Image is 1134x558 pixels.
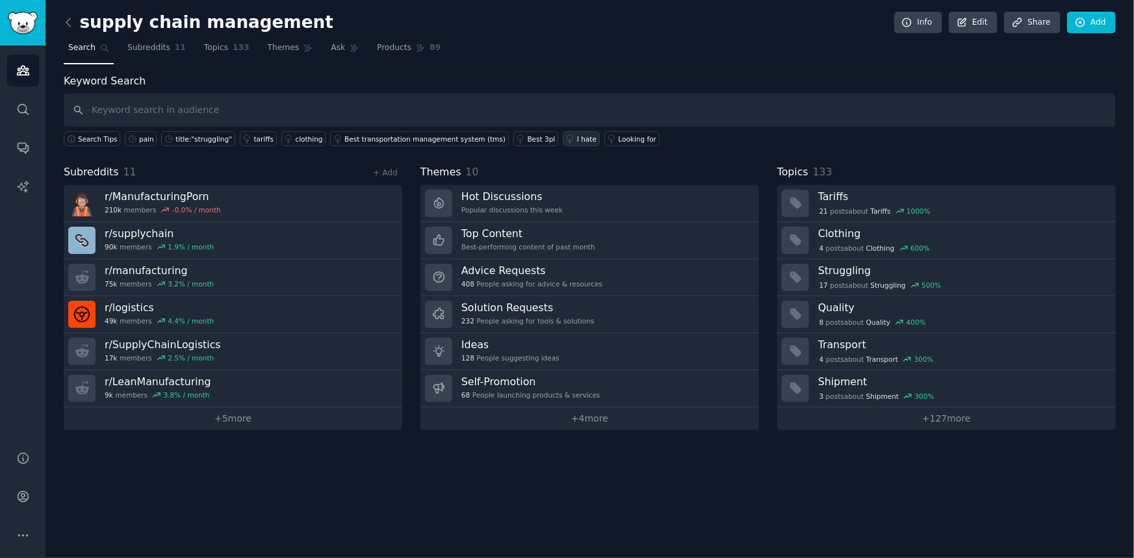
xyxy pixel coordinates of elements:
[818,338,1107,351] h3: Transport
[330,131,508,146] a: Best transportation management system (tms)
[420,164,461,181] span: Themes
[168,242,214,251] div: 1.9 % / month
[420,259,759,296] a: Advice Requests408People asking for advice & resources
[777,407,1116,430] a: +127more
[172,205,221,214] div: -0.0 % / month
[372,38,445,64] a: Products89
[64,296,402,333] a: r/logistics49kmembers4.4% / month
[819,392,824,401] span: 3
[64,222,402,259] a: r/supplychain90kmembers1.9% / month
[8,12,38,34] img: GummySearch logo
[263,38,318,64] a: Themes
[64,259,402,296] a: r/manufacturing75kmembers3.2% / month
[105,390,113,399] span: 9k
[871,207,891,216] span: Tariffs
[281,131,326,146] a: clothing
[64,75,146,87] label: Keyword Search
[105,375,211,388] h3: r/ LeanManufacturing
[64,131,120,146] button: Search Tips
[866,392,899,401] span: Shipment
[105,190,221,203] h3: r/ ManufacturingPorn
[777,164,808,181] span: Topics
[818,301,1107,314] h3: Quality
[105,338,221,351] h3: r/ SupplyChainLogistics
[377,42,411,54] span: Products
[344,134,506,144] div: Best transportation management system (tms)
[420,185,759,222] a: Hot DiscussionsPopular discussions this week
[68,227,96,254] img: supplychain
[64,333,402,370] a: r/SupplyChainLogistics17kmembers2.5% / month
[871,281,906,290] span: Struggling
[105,353,221,362] div: members
[777,333,1116,370] a: Transport4postsaboutTransport300%
[420,370,759,407] a: Self-Promotion68People launching products & services
[64,370,402,407] a: r/LeanManufacturing9kmembers3.8% / month
[528,134,556,144] div: Best 3pl
[819,355,824,364] span: 4
[105,242,117,251] span: 90k
[461,390,600,399] div: People launching products & services
[461,353,560,362] div: People suggesting ideas
[68,301,96,328] img: logistics
[619,134,657,144] div: Looking for
[64,94,1116,127] input: Keyword search in audience
[200,38,254,64] a: Topics133
[161,131,235,146] a: title:"struggling"
[577,134,597,144] div: I hate
[127,42,170,54] span: Subreddits
[907,318,926,327] div: 400 %
[64,164,119,181] span: Subreddits
[819,281,828,290] span: 17
[64,12,333,33] h2: supply chain management
[866,244,895,253] span: Clothing
[420,333,759,370] a: Ideas128People suggesting ideas
[563,131,600,146] a: I hate
[818,353,934,365] div: post s about
[915,392,934,401] div: 300 %
[813,166,832,178] span: 133
[64,185,402,222] a: r/ManufacturingPorn210kmembers-0.0% / month
[68,42,96,54] span: Search
[819,318,824,327] span: 8
[818,264,1107,277] h3: Struggling
[105,205,221,214] div: members
[461,338,560,351] h3: Ideas
[105,264,214,277] h3: r/ manufacturing
[818,190,1107,203] h3: Tariffs
[461,205,563,214] div: Popular discussions this week
[461,375,600,388] h3: Self-Promotion
[168,279,214,288] div: 3.2 % / month
[777,222,1116,259] a: Clothing4postsaboutClothing600%
[105,205,122,214] span: 210k
[461,301,594,314] h3: Solution Requests
[461,264,602,277] h3: Advice Requests
[123,38,190,64] a: Subreddits11
[233,42,250,54] span: 133
[125,131,157,146] a: pain
[64,38,114,64] a: Search
[105,279,117,288] span: 75k
[604,131,660,146] a: Looking for
[818,242,931,254] div: post s about
[64,407,402,430] a: +5more
[461,279,474,288] span: 408
[818,205,932,217] div: post s about
[254,134,274,144] div: tariffs
[105,316,214,325] div: members
[461,316,474,325] span: 232
[296,134,323,144] div: clothing
[420,296,759,333] a: Solution Requests232People asking for tools & solutions
[466,166,479,178] span: 10
[818,279,942,291] div: post s about
[168,316,214,325] div: 4.4 % / month
[68,190,96,217] img: ManufacturingPorn
[420,407,759,430] a: +4more
[777,296,1116,333] a: Quality8postsaboutQuality400%
[777,259,1116,296] a: Struggling17postsaboutStruggling500%
[78,134,118,144] span: Search Tips
[175,42,186,54] span: 11
[819,207,828,216] span: 21
[430,42,441,54] span: 89
[105,316,117,325] span: 49k
[105,227,214,240] h3: r/ supplychain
